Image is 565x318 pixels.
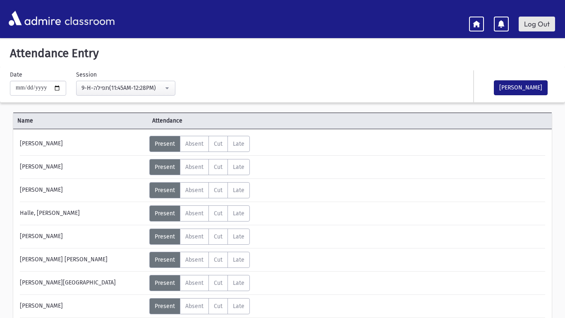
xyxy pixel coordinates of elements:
span: Attendance [148,116,283,125]
div: AttTypes [149,136,250,152]
div: Halle, [PERSON_NAME] [16,205,149,222]
span: Name [13,116,148,125]
span: Cut [214,256,223,263]
span: Present [155,210,175,217]
div: AttTypes [149,205,250,222]
div: [PERSON_NAME][GEOGRAPHIC_DATA] [16,275,149,291]
label: Date [10,70,22,79]
span: Cut [214,233,223,240]
div: 9-H-תפילה(11:45AM-12:28PM) [81,84,163,92]
span: Late [233,279,244,287]
h5: Attendance Entry [7,46,558,60]
span: Cut [214,303,223,310]
span: Present [155,164,175,171]
span: Present [155,140,175,147]
div: [PERSON_NAME] [PERSON_NAME] [16,252,149,268]
div: AttTypes [149,298,250,314]
div: AttTypes [149,159,250,175]
span: Absent [185,187,203,194]
div: AttTypes [149,275,250,291]
span: Absent [185,279,203,287]
span: Late [233,210,244,217]
div: [PERSON_NAME] [16,229,149,245]
span: Absent [185,256,203,263]
span: Cut [214,210,223,217]
span: Absent [185,164,203,171]
span: Absent [185,303,203,310]
span: Late [233,187,244,194]
span: Absent [185,233,203,240]
span: Present [155,233,175,240]
span: classroom [63,7,115,29]
span: Late [233,164,244,171]
span: Present [155,256,175,263]
div: [PERSON_NAME] [16,298,149,314]
button: 9-H-תפילה(11:45AM-12:28PM) [76,81,175,96]
button: [PERSON_NAME] [494,80,548,95]
span: Cut [214,164,223,171]
span: Cut [214,140,223,147]
div: [PERSON_NAME] [16,159,149,175]
span: Cut [214,279,223,287]
span: Present [155,303,175,310]
div: [PERSON_NAME] [16,182,149,198]
a: Log Out [519,17,555,31]
div: AttTypes [149,229,250,245]
span: Absent [185,210,203,217]
span: Absent [185,140,203,147]
span: Present [155,279,175,287]
span: Present [155,187,175,194]
span: Cut [214,187,223,194]
div: AttTypes [149,252,250,268]
span: Late [233,140,244,147]
div: [PERSON_NAME] [16,136,149,152]
div: AttTypes [149,182,250,198]
img: AdmirePro [7,9,63,28]
label: Session [76,70,97,79]
span: Late [233,256,244,263]
span: Late [233,233,244,240]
